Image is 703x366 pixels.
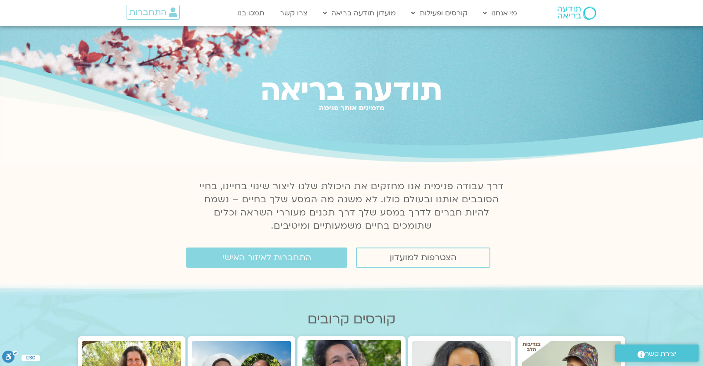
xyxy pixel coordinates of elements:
a: קורסים ופעילות [407,5,472,22]
span: הצטרפות למועדון [390,253,457,262]
a: מועדון תודעה בריאה [319,5,400,22]
img: תודעה בריאה [558,7,596,20]
a: התחברות [127,5,180,20]
a: תמכו בנו [233,5,269,22]
a: מי אנחנו [478,5,522,22]
span: יצירת קשר [645,348,677,360]
a: יצירת קשר [615,344,699,362]
a: צרו קשר [275,5,312,22]
span: התחברות [129,7,167,17]
a: התחברות לאיזור האישי [186,248,347,268]
a: הצטרפות למועדון [356,248,490,268]
h2: קורסים קרובים [78,312,625,327]
p: דרך עבודה פנימית אנו מחזקים את היכולת שלנו ליצור שינוי בחיינו, בחיי הסובבים אותנו ובעולם כולו. לא... [194,180,509,233]
span: התחברות לאיזור האישי [222,253,311,262]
